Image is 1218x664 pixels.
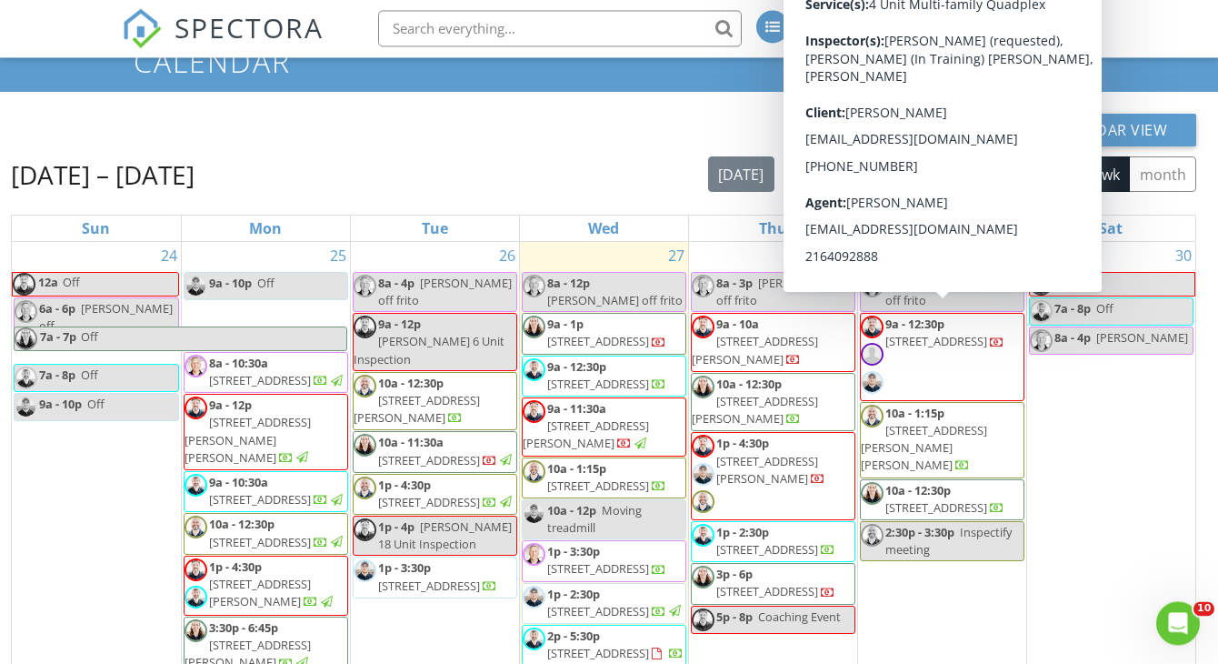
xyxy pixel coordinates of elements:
a: Go to August 30, 2025 [1172,242,1195,271]
a: 9a - 12p [STREET_ADDRESS][PERSON_NAME][PERSON_NAME] [184,395,348,471]
span: [STREET_ADDRESS] [547,604,649,620]
a: 9a - 10:30a [STREET_ADDRESS] [184,472,348,513]
span: [STREET_ADDRESS][PERSON_NAME] [716,454,818,488]
span: 10a - 12:30p [209,517,275,533]
a: 9a - 10a [STREET_ADDRESS][PERSON_NAME] [692,317,818,367]
a: 1p - 4:30p [STREET_ADDRESS][PERSON_NAME] [209,559,335,610]
span: [STREET_ADDRESS][PERSON_NAME] [209,577,311,610]
button: 4 wk [1079,157,1130,193]
a: Wednesday [584,216,623,242]
span: 12a [1054,274,1076,297]
button: Next [827,156,870,194]
a: 10a - 11:30a [STREET_ADDRESS] [378,435,514,468]
a: 9a - 10a [STREET_ADDRESS][PERSON_NAME] [691,314,855,373]
a: Go to August 29, 2025 [1003,242,1026,271]
img: chrispy_headshot.jpg [185,397,207,420]
span: Inspectify meeting [885,525,1012,558]
span: [STREET_ADDRESS][PERSON_NAME] [523,418,649,452]
a: Thursday [755,216,791,242]
a: Go to August 24, 2025 [157,242,181,271]
span: 12a [37,274,59,297]
a: 10a - 12:30p [STREET_ADDRESS] [885,483,1004,517]
img: landen_headshot.jpg [354,560,376,583]
span: 9a - 10a [716,317,759,333]
img: chrispy_headshot.jpg [692,609,714,632]
a: 1p - 2:30p [STREET_ADDRESS] [716,525,835,558]
img: morris_headshot.jpg [15,328,37,351]
span: 7a - 8p [39,367,75,384]
input: Search everything... [378,11,742,47]
a: Calendar Settings [932,48,1084,77]
span: 1p - 2:30p [547,587,600,603]
span: Coaching Event [758,609,841,626]
img: chuck_headshot.jpg [185,475,207,498]
img: landen_headshot.jpg [861,372,884,395]
a: 1p - 3:30p [STREET_ADDRESS] [378,560,497,594]
span: [STREET_ADDRESS] [547,478,649,495]
span: Moving treadmill [547,503,642,537]
h2: [DATE] – [DATE] [11,157,195,194]
span: [PERSON_NAME] 6 Unit Inspection [354,334,504,367]
img: landen_headshot.jpg [523,503,545,526]
a: 10a - 12:30p [STREET_ADDRESS][PERSON_NAME] [354,376,480,427]
a: 9a - 10:30a [STREET_ADDRESS] [209,475,345,508]
a: 10a - 11:30a [STREET_ADDRESS] [353,432,517,473]
img: image.jpeg [1030,330,1053,353]
button: cal wk [1019,157,1081,193]
span: [STREET_ADDRESS] [209,373,311,389]
a: 8a - 10:30a [STREET_ADDRESS] [184,353,348,394]
a: 9a - 11:30a [STREET_ADDRESS][PERSON_NAME] [523,401,649,452]
a: Tuesday [418,216,452,242]
span: [STREET_ADDRESS] [378,578,480,595]
span: 9a - 10p [39,397,82,413]
img: image.jpeg [523,544,545,567]
img: morris_headshot.jpg [523,317,545,339]
span: [STREET_ADDRESS][PERSON_NAME][PERSON_NAME] [861,423,987,474]
span: Off [257,276,275,292]
button: week [964,157,1020,193]
span: [PERSON_NAME] [1096,330,1188,347]
span: 10a - 12:30p [716,377,782,393]
span: [STREET_ADDRESS] [378,495,480,511]
span: 2:30p - 3:30p [885,525,954,541]
img: chrispy_headshot.jpg [354,519,376,542]
a: Go to August 27, 2025 [664,242,688,271]
img: morris_headshot.jpg [692,377,714,399]
span: 10a - 11:30a [378,435,444,451]
span: 8a - 10:30a [209,356,268,372]
span: 3p - 6p [716,567,753,583]
img: chuck_headshot.jpg [1030,301,1053,324]
img: landen_headshot.jpg [185,276,207,298]
a: 3p - 6p [STREET_ADDRESS] [691,564,855,605]
img: chrispy_headshot.jpg [185,559,207,582]
span: 9a - 12:30p [547,359,606,376]
span: 7a - 8p [1054,301,1091,317]
img: morris_headshot.jpg [692,567,714,589]
img: chrispy_headshot.jpg [13,274,35,297]
a: 1p - 4:30p [STREET_ADDRESS][PERSON_NAME] [691,433,855,521]
span: 9a - 12p [378,317,421,333]
img: morris_headshot.jpg [185,620,207,643]
img: joyce_headshot.jpg [861,525,884,548]
span: 9a - 12:30p [885,317,944,333]
img: chuck_headshot.jpg [185,587,207,609]
div: [PERSON_NAME] [953,11,1071,29]
span: [STREET_ADDRESS][PERSON_NAME] [692,394,818,428]
span: [STREET_ADDRESS] [547,334,649,350]
div: Calendar Settings [933,50,1083,75]
a: 10a - 12:30p [STREET_ADDRESS] [860,480,1024,521]
a: 1p - 4:30p [STREET_ADDRESS] [353,475,517,516]
a: 1p - 3:30p [STREET_ADDRESS] [353,558,517,599]
a: 1p - 4:30p [STREET_ADDRESS][PERSON_NAME] [184,557,348,617]
a: 9a - 12:30p [STREET_ADDRESS] [885,317,1004,350]
a: 10a - 1:15p [STREET_ADDRESS] [547,461,666,495]
img: image.jpeg [15,301,37,324]
button: day [920,157,965,193]
span: Off [81,367,98,384]
a: 10a - 1:15p [STREET_ADDRESS] [522,458,686,499]
a: 2p - 5:30p [STREET_ADDRESS] [547,629,684,662]
a: Sunday [78,216,114,242]
img: joyce_headshot.jpg [692,491,714,514]
span: [STREET_ADDRESS] [885,334,987,350]
span: [PERSON_NAME] off frito [716,276,850,309]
